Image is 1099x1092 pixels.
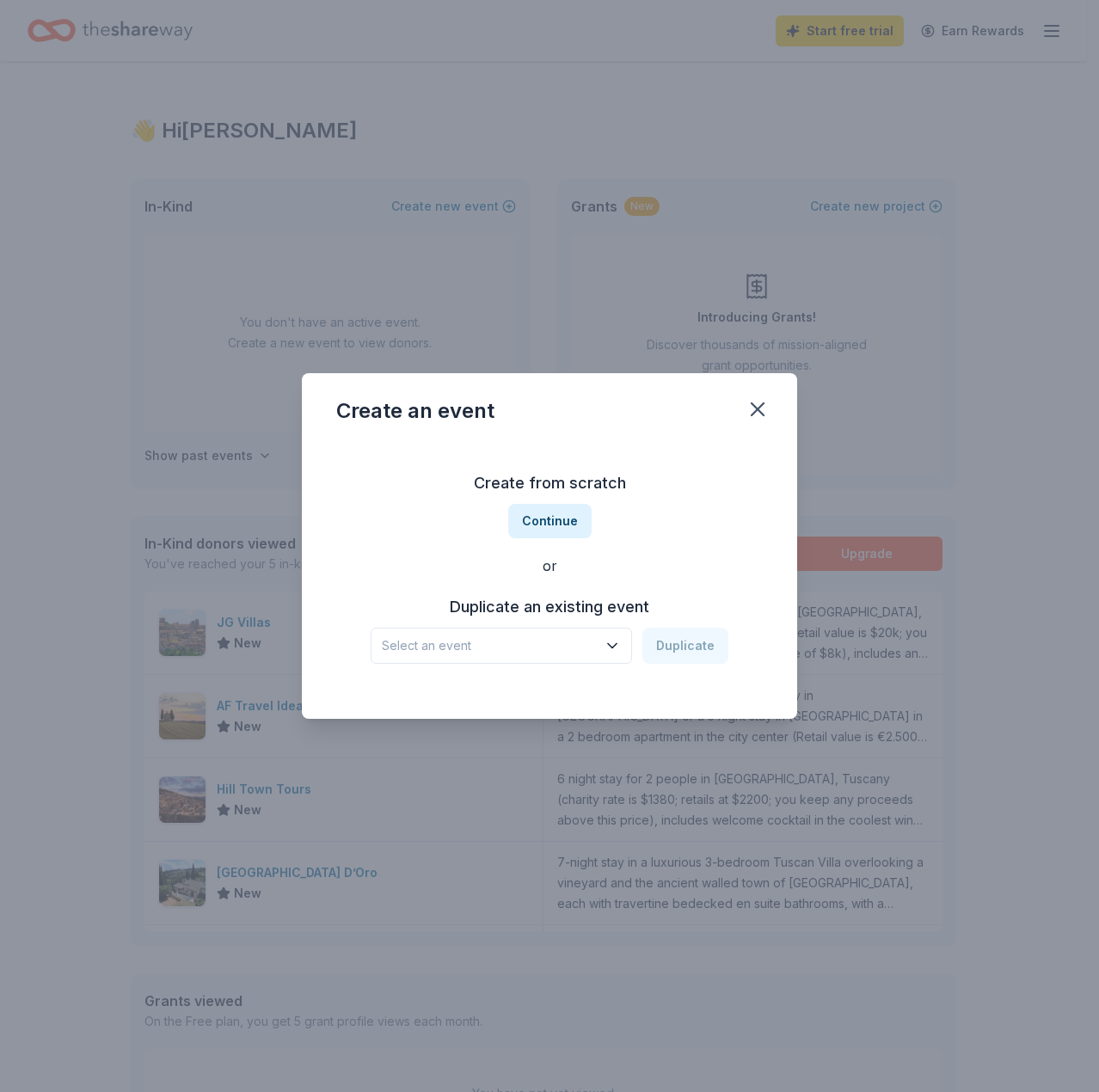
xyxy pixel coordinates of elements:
button: Continue [508,504,592,538]
div: or [336,555,763,576]
button: Select an event [371,628,632,664]
h3: Create from scratch [336,469,763,497]
span: Select an event [382,635,597,656]
div: Create an event [336,397,494,425]
h3: Duplicate an existing event [371,593,728,621]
